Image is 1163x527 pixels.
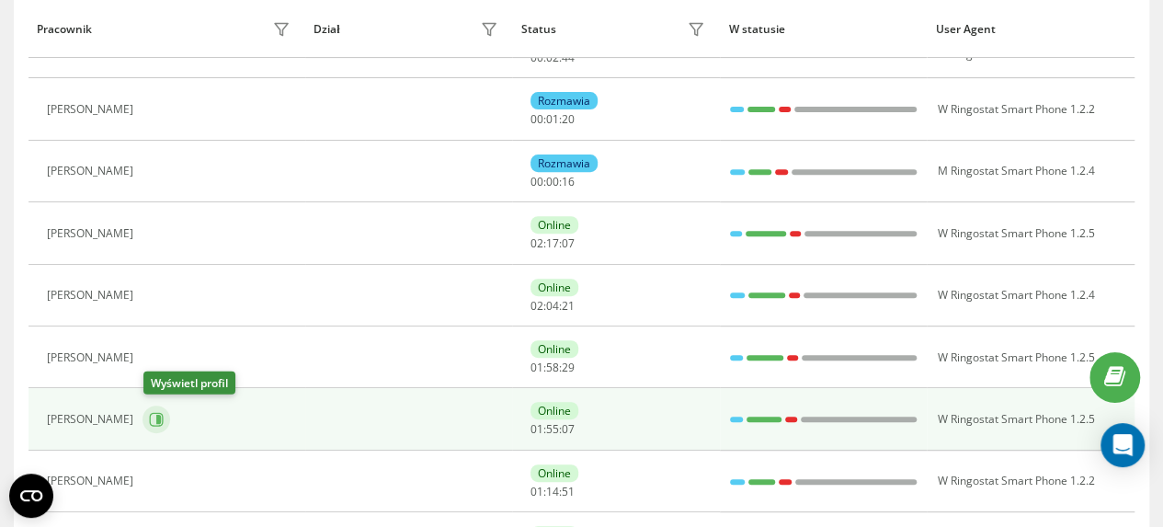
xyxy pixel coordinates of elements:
div: Online [530,464,578,482]
div: [PERSON_NAME] [47,413,138,426]
span: 02 [530,298,543,314]
div: : : [530,361,575,374]
span: 29 [562,360,575,375]
div: W statusie [728,23,918,36]
span: 20 [562,111,575,127]
div: : : [530,300,575,313]
div: Online [530,279,578,296]
span: 00 [530,174,543,189]
span: 07 [562,421,575,437]
div: [PERSON_NAME] [47,227,138,240]
div: : : [530,176,575,189]
span: 21 [562,298,575,314]
div: : : [530,113,575,126]
div: [PERSON_NAME] [47,289,138,302]
span: 01 [530,421,543,437]
div: Online [530,402,578,419]
div: Online [530,216,578,234]
span: 51 [562,484,575,499]
span: 02 [530,235,543,251]
div: [PERSON_NAME] [47,475,138,487]
span: 55 [546,421,559,437]
span: 01 [530,484,543,499]
span: 04 [546,298,559,314]
div: Open Intercom Messenger [1100,423,1145,467]
div: Dział [314,23,339,36]
div: Pracownik [37,23,92,36]
div: : : [530,486,575,498]
span: W Ringostat Smart Phone 1.2.4 [937,287,1094,303]
div: [PERSON_NAME] [47,351,138,364]
span: 00 [546,174,559,189]
span: 01 [530,360,543,375]
span: 00 [530,111,543,127]
span: 58 [546,360,559,375]
div: [PERSON_NAME] [47,165,138,178]
div: : : [530,423,575,436]
span: 07 [562,235,575,251]
div: Rozmawia [530,155,598,172]
span: 01 [546,111,559,127]
span: W Ringostat Smart Phone 1.2.5 [937,225,1094,241]
span: W Ringostat Smart Phone 1.2.5 [937,411,1094,427]
div: [PERSON_NAME] [47,103,138,116]
div: : : [530,237,575,250]
span: W Ringostat Smart Phone 1.2.2 [937,101,1094,117]
div: : : [530,52,575,64]
span: 14 [546,484,559,499]
button: Open CMP widget [9,474,53,518]
span: 17 [546,235,559,251]
span: M Ringostat Smart Phone 1.2.4 [937,163,1094,178]
span: 16 [562,174,575,189]
div: Status [521,23,556,36]
div: Online [530,340,578,358]
div: Wyświetl profil [143,372,235,395]
span: W Ringostat Smart Phone 1.2.2 [937,473,1094,488]
div: Rozmawia [530,92,598,109]
span: W Ringostat Smart Phone 1.2.5 [937,349,1094,365]
div: User Agent [936,23,1126,36]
